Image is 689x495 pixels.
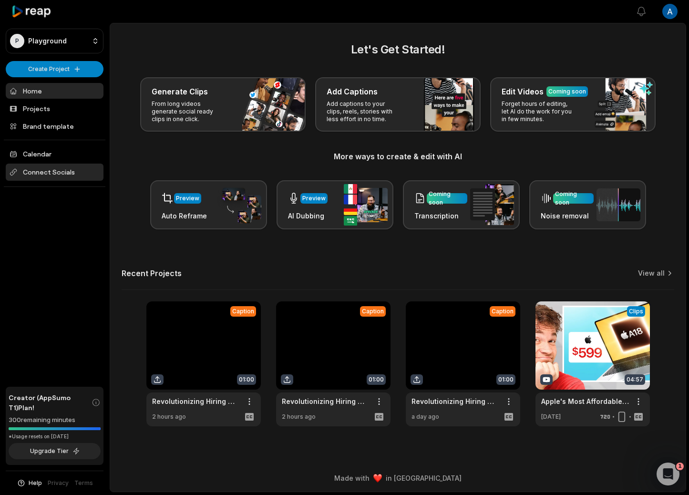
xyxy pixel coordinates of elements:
[9,415,101,425] div: 300 remaining minutes
[6,101,103,116] a: Projects
[6,61,103,77] button: Create Project
[302,194,326,203] div: Preview
[6,146,103,162] a: Calendar
[74,479,93,487] a: Terms
[327,86,378,97] h3: Add Captions
[502,100,576,123] p: Forget hours of editing, let AI do the work for you in few minutes.
[596,188,640,221] img: noise_removal.png
[10,34,24,48] div: P
[657,463,679,485] iframe: Intercom live chat
[470,184,514,225] img: transcription.png
[541,396,629,406] a: Apple's Most Affordable Laptop Ever!
[638,268,665,278] a: View all
[176,194,199,203] div: Preview
[429,190,465,207] div: Coming soon
[152,86,208,97] h3: Generate Clips
[414,211,467,221] h3: Transcription
[344,184,388,226] img: ai_dubbing.png
[676,463,684,470] span: 1
[9,392,92,412] span: Creator (AppSumo T1) Plan!
[28,37,67,45] p: Playground
[6,164,103,181] span: Connect Socials
[9,433,101,440] div: *Usage resets on [DATE]
[217,186,261,224] img: auto_reframe.png
[288,211,328,221] h3: AI Dubbing
[17,479,42,487] button: Help
[373,474,382,483] img: heart emoji
[152,100,226,123] p: From long videos generate social ready clips in one click.
[152,396,240,406] a: Revolutionizing Hiring with G2I
[9,443,101,459] button: Upgrade Tier
[122,41,674,58] h2: Let's Get Started!
[6,83,103,99] a: Home
[122,151,674,162] h3: More ways to create & edit with AI
[541,211,594,221] h3: Noise removal
[119,473,677,483] div: Made with in [GEOGRAPHIC_DATA]
[502,86,544,97] h3: Edit Videos
[122,268,182,278] h2: Recent Projects
[48,479,69,487] a: Privacy
[555,190,592,207] div: Coming soon
[282,396,370,406] a: Revolutionizing Hiring with G2I
[29,479,42,487] span: Help
[411,396,499,406] a: Revolutionizing Hiring with G2I
[6,118,103,134] a: Brand template
[548,87,586,96] div: Coming soon
[327,100,401,123] p: Add captions to your clips, reels, stories with less effort in no time.
[162,211,207,221] h3: Auto Reframe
